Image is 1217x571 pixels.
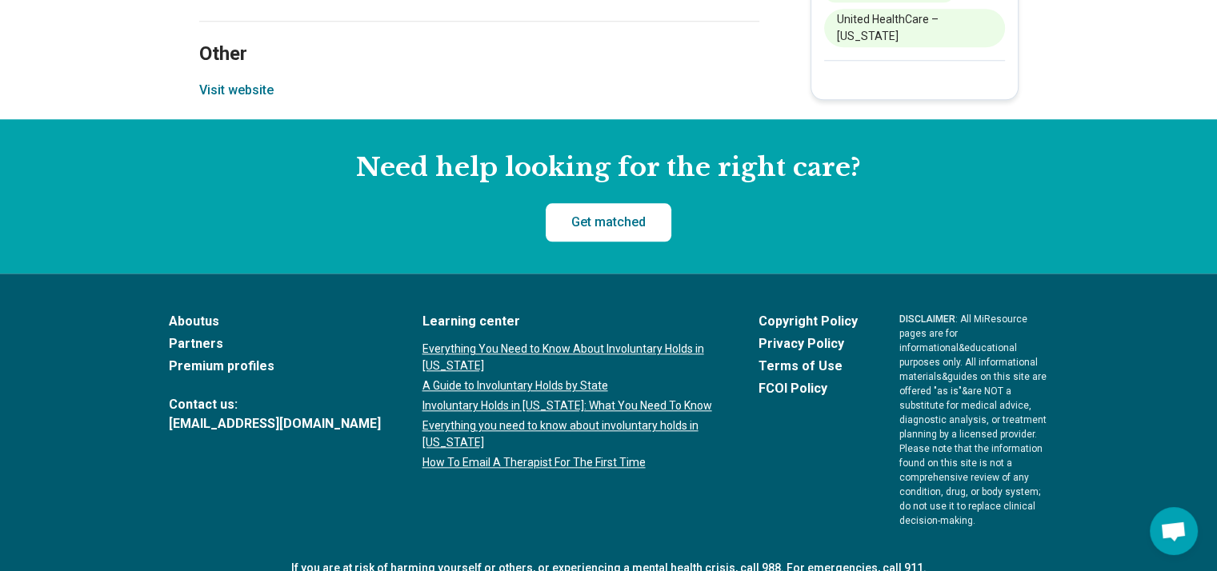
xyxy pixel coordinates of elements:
h2: Need help looking for the right care? [13,151,1204,185]
a: A Guide to Involuntary Holds by State [422,377,717,394]
div: Open chat [1150,507,1198,555]
a: Copyright Policy [759,312,858,331]
a: [EMAIL_ADDRESS][DOMAIN_NAME] [169,414,381,433]
a: Everything You Need to Know About Involuntary Holds in [US_STATE] [422,341,717,374]
a: Involuntary Holds in [US_STATE]: What You Need To Know [422,397,717,414]
button: Visit website [199,81,274,100]
a: Everything you need to know about involuntary holds in [US_STATE] [422,417,717,451]
a: FCOI Policy [759,379,858,398]
a: Get matched [546,203,671,242]
h2: Other [199,2,759,68]
a: Terms of Use [759,357,858,376]
a: How To Email A Therapist For The First Time [422,454,717,471]
a: Partners [169,334,381,353]
a: Privacy Policy [759,334,858,353]
a: Premium profiles [169,357,381,376]
span: DISCLAIMER [899,313,955,325]
p: : All MiResource pages are for informational & educational purposes only. All informational mater... [899,312,1049,528]
a: Aboutus [169,312,381,331]
a: Learning center [422,312,717,331]
li: United HealthCare – [US_STATE] [824,9,1005,47]
span: Contact us: [169,395,381,414]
